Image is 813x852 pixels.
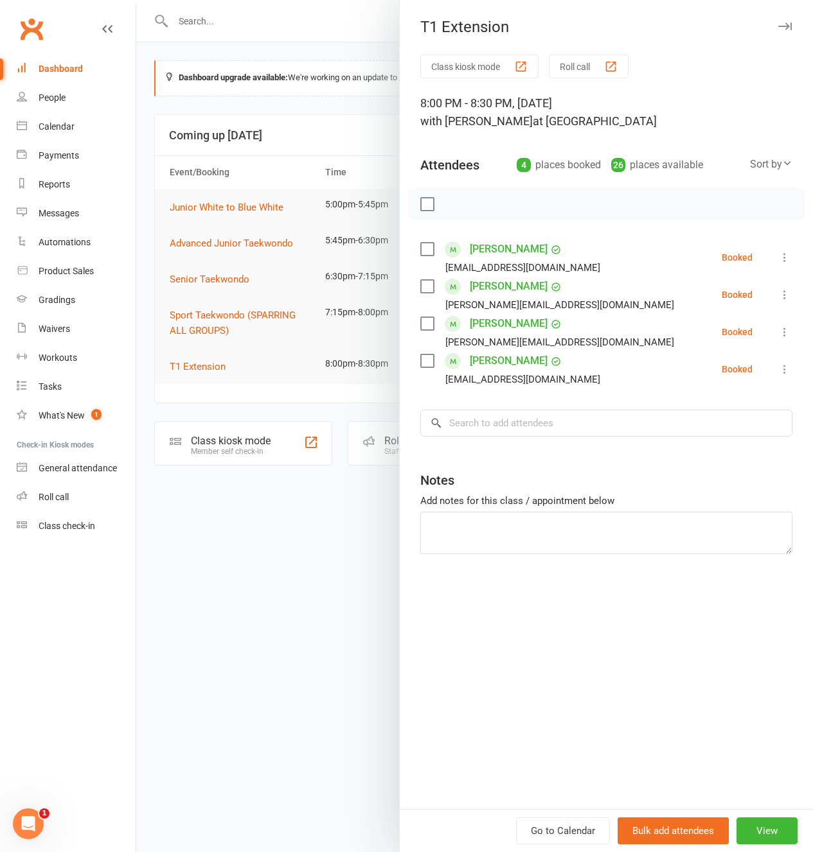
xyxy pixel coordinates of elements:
[470,239,548,259] a: [PERSON_NAME]
[722,365,753,374] div: Booked
[17,372,136,401] a: Tasks
[470,351,548,371] a: [PERSON_NAME]
[611,158,625,172] div: 26
[420,471,454,489] div: Notes
[39,150,79,161] div: Payments
[17,83,136,112] a: People
[39,381,62,392] div: Tasks
[722,290,753,299] div: Booked
[445,259,600,276] div: [EMAIL_ADDRESS][DOMAIN_NAME]
[517,156,601,174] div: places booked
[737,817,798,844] button: View
[39,121,75,132] div: Calendar
[420,156,479,174] div: Attendees
[17,512,136,541] a: Class kiosk mode
[39,492,69,502] div: Roll call
[39,808,49,819] span: 1
[17,315,136,343] a: Waivers
[445,371,600,388] div: [EMAIL_ADDRESS][DOMAIN_NAME]
[39,410,85,421] div: What's New
[420,114,533,128] span: with [PERSON_NAME]
[420,94,792,130] div: 8:00 PM - 8:30 PM, [DATE]
[39,295,75,305] div: Gradings
[17,199,136,228] a: Messages
[611,156,703,174] div: places available
[470,313,548,334] a: [PERSON_NAME]
[39,237,91,247] div: Automations
[17,401,136,430] a: What's New1
[17,55,136,83] a: Dashboard
[17,170,136,199] a: Reports
[445,334,674,351] div: [PERSON_NAME][EMAIL_ADDRESS][DOMAIN_NAME]
[39,324,70,334] div: Waivers
[17,257,136,286] a: Product Sales
[400,18,813,36] div: T1 Extension
[17,343,136,372] a: Workouts
[722,327,753,336] div: Booked
[420,55,539,78] button: Class kiosk mode
[39,521,95,531] div: Class check-in
[15,13,48,45] a: Clubworx
[39,266,94,276] div: Product Sales
[17,286,136,315] a: Gradings
[39,352,77,363] div: Workouts
[39,463,117,473] div: General attendance
[17,141,136,170] a: Payments
[533,114,657,128] span: at [GEOGRAPHIC_DATA]
[17,112,136,141] a: Calendar
[470,276,548,297] a: [PERSON_NAME]
[722,253,753,262] div: Booked
[17,228,136,257] a: Automations
[517,158,531,172] div: 4
[420,410,792,437] input: Search to add attendees
[420,493,792,509] div: Add notes for this class / appointment below
[39,64,83,74] div: Dashboard
[39,92,66,103] div: People
[91,409,102,420] span: 1
[13,808,44,839] iframe: Intercom live chat
[17,454,136,483] a: General attendance kiosk mode
[750,156,792,173] div: Sort by
[39,179,70,189] div: Reports
[618,817,729,844] button: Bulk add attendees
[17,483,136,512] a: Roll call
[39,208,79,218] div: Messages
[445,297,674,313] div: [PERSON_NAME][EMAIL_ADDRESS][DOMAIN_NAME]
[549,55,629,78] button: Roll call
[516,817,610,844] a: Go to Calendar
